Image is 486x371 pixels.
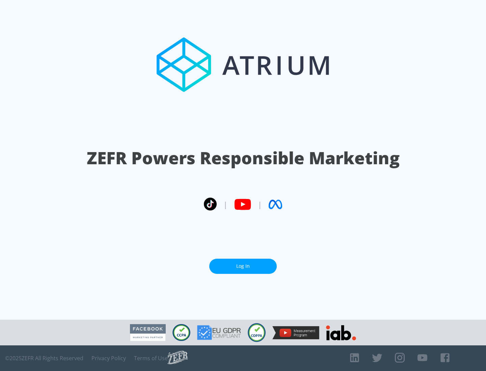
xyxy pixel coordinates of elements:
span: © 2025 ZEFR All Rights Reserved [5,355,83,362]
img: CCPA Compliant [172,324,190,341]
a: Privacy Policy [91,355,126,362]
h1: ZEFR Powers Responsible Marketing [87,146,400,170]
span: | [258,199,262,209]
img: Facebook Marketing Partner [130,324,166,341]
a: Terms of Use [134,355,168,362]
span: | [223,199,227,209]
img: YouTube Measurement Program [272,326,319,339]
a: Log In [209,259,277,274]
img: COPPA Compliant [248,323,266,342]
img: IAB [326,325,356,340]
img: GDPR Compliant [197,325,241,340]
